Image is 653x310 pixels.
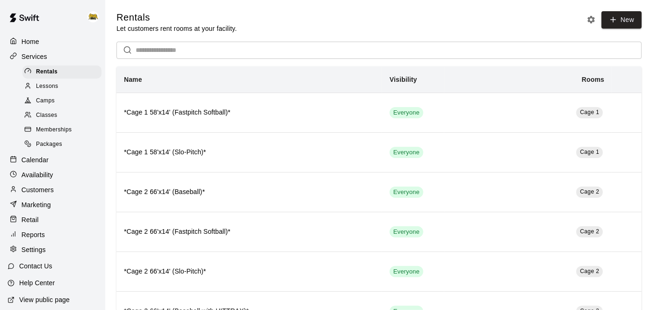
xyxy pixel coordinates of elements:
p: Home [22,37,39,46]
div: Camps [22,94,102,108]
p: Customers [22,185,54,195]
a: Retail [7,213,98,227]
b: Rooms [582,76,604,83]
h6: *Cage 2 66'x14' (Slo-Pitch)* [124,267,375,277]
a: Lessons [22,79,105,94]
a: Availability [7,168,98,182]
p: View public page [19,295,70,304]
h6: *Cage 1 58'x14' (Fastpitch Softball)* [124,108,375,118]
span: Everyone [390,148,423,157]
span: Camps [36,96,55,106]
button: Rental settings [584,13,598,27]
div: This service is visible to all of your customers [390,187,423,198]
b: Name [124,76,142,83]
p: Settings [22,245,46,254]
b: Visibility [390,76,417,83]
span: Everyone [390,267,423,276]
a: Customers [7,183,98,197]
p: Calendar [22,155,49,165]
p: Contact Us [19,261,52,271]
span: Packages [36,140,62,149]
div: Lessons [22,80,102,93]
span: Lessons [36,82,58,91]
div: Classes [22,109,102,122]
a: Reports [7,228,98,242]
div: Memberships [22,123,102,137]
div: HITHOUSE ABBY [86,7,105,26]
span: Cage 2 [580,268,599,274]
div: This service is visible to all of your customers [390,226,423,238]
a: Memberships [22,123,105,137]
p: Reports [22,230,45,239]
span: Memberships [36,125,72,135]
div: This service is visible to all of your customers [390,107,423,118]
h6: *Cage 2 66'x14' (Fastpitch Softball)* [124,227,375,237]
span: Cage 2 [580,228,599,235]
span: Rentals [36,67,58,77]
a: Settings [7,243,98,257]
a: New [602,11,642,29]
a: Services [7,50,98,64]
div: Packages [22,138,102,151]
span: Cage 2 [580,188,599,195]
div: Rentals [22,65,102,79]
a: Classes [22,108,105,123]
span: Everyone [390,228,423,237]
span: Cage 1 [580,109,599,115]
a: Rentals [22,65,105,79]
a: Packages [22,137,105,152]
a: Home [7,35,98,49]
a: Marketing [7,198,98,212]
h5: Rentals [116,11,237,24]
span: Cage 1 [580,149,599,155]
p: Marketing [22,200,51,209]
p: Let customers rent rooms at your facility. [116,24,237,33]
h6: *Cage 2 66'x14' (Baseball)* [124,187,375,197]
div: This service is visible to all of your customers [390,266,423,277]
p: Availability [22,170,53,180]
p: Retail [22,215,39,224]
span: Classes [36,111,57,120]
p: Services [22,52,47,61]
h6: *Cage 1 58'x14' (Slo-Pitch)* [124,147,375,158]
span: Everyone [390,188,423,197]
p: Help Center [19,278,55,288]
div: This service is visible to all of your customers [390,147,423,158]
a: Camps [22,94,105,108]
span: Everyone [390,108,423,117]
img: HITHOUSE ABBY [87,11,99,22]
a: Calendar [7,153,98,167]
